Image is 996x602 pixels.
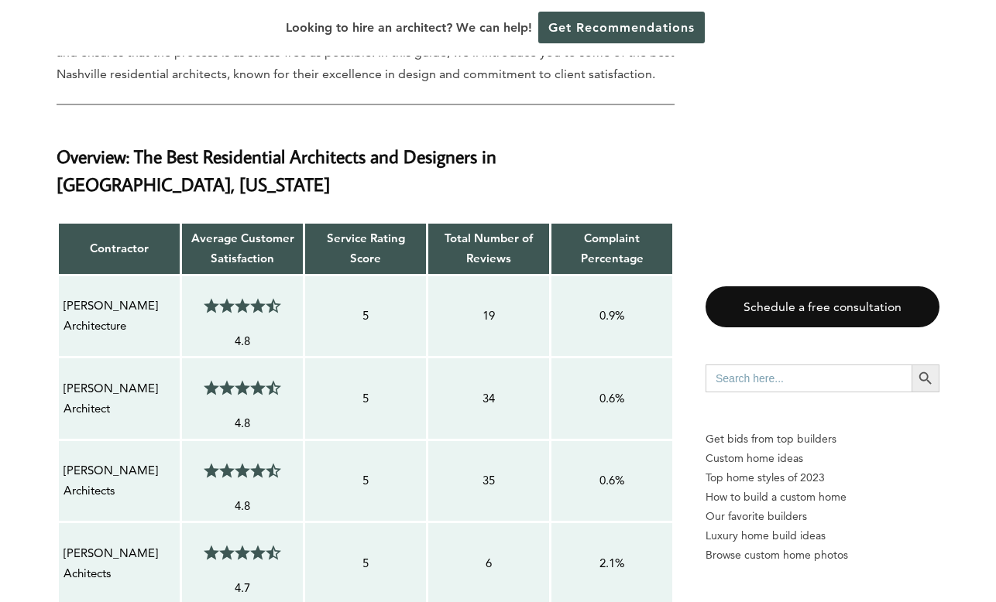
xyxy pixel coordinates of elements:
strong: Complaint Percentage [581,231,644,265]
p: 5 [310,388,421,409]
p: 5 [310,470,421,491]
svg: Search [917,370,934,387]
a: How to build a custom home [706,487,939,507]
p: 0.6% [556,470,668,491]
p: [PERSON_NAME] Architects [64,460,175,501]
p: 0.6% [556,388,668,409]
iframe: Drift Widget Chat Controller [699,491,977,583]
p: 5 [310,553,421,573]
p: 4.8 [187,331,298,351]
strong: Average Customer Satisfaction [191,231,294,265]
strong: Overview: The Best Residential Architects and Designers in [GEOGRAPHIC_DATA], [US_STATE] [57,144,496,196]
p: [PERSON_NAME] Achitects [64,543,175,584]
p: 35 [433,470,544,491]
p: 4.8 [187,496,298,516]
a: Custom home ideas [706,449,939,468]
p: [PERSON_NAME] Architect [64,378,175,419]
p: [PERSON_NAME] Architecture [64,296,175,337]
p: 0.9% [556,306,668,326]
a: Top home styles of 2023 [706,468,939,487]
strong: Service Rating Score [327,231,405,265]
input: Search here... [706,364,912,392]
p: 5 [310,306,421,326]
p: 4.8 [187,413,298,433]
a: Schedule a free consultation [706,286,939,327]
p: 2.1% [556,553,668,573]
p: 6 [433,553,544,573]
strong: Contractor [90,241,149,255]
p: 19 [433,306,544,326]
a: Get Recommendations [538,12,705,43]
p: 34 [433,388,544,409]
p: Get bids from top builders [706,429,939,449]
p: 4.7 [187,578,298,598]
strong: Total Number of Reviews [445,231,533,265]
